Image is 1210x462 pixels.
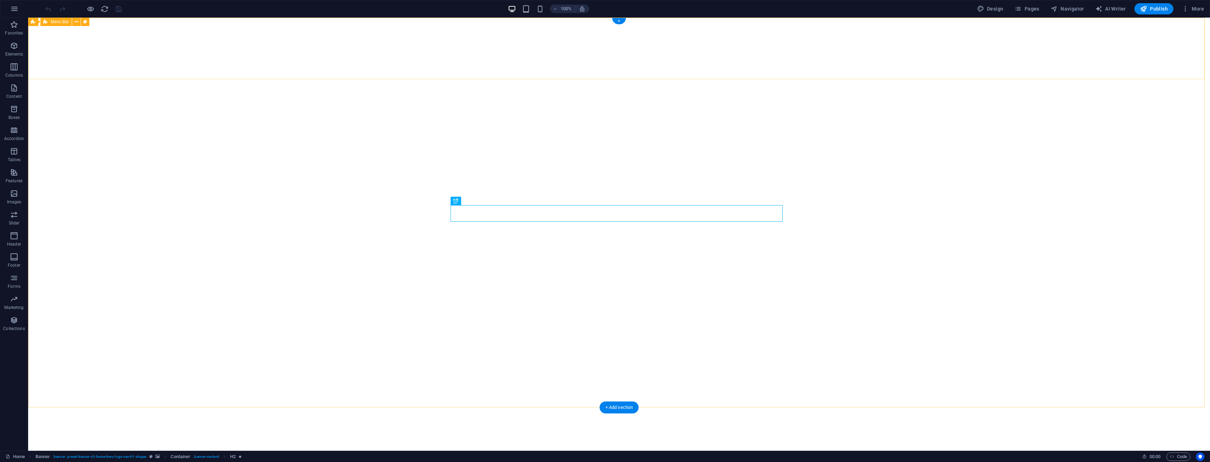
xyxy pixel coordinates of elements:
button: Pages [1012,3,1042,14]
span: AI Writer [1095,5,1126,12]
h6: Session time [1142,452,1161,461]
span: Click to select. Double-click to edit [36,452,50,461]
p: Columns [5,72,23,78]
h6: 100% [561,5,572,13]
p: Accordion [4,136,24,141]
button: reload [100,5,109,13]
span: More [1182,5,1204,12]
i: This element is a customizable preset [149,455,153,458]
button: More [1179,3,1207,14]
p: Content [6,94,22,99]
p: Slider [9,220,20,226]
button: Publish [1134,3,1173,14]
span: Publish [1140,5,1168,12]
p: Favorites [5,30,23,36]
p: Forms [8,284,20,289]
p: Images [7,199,21,205]
button: 100% [550,5,575,13]
div: + Add section [600,401,639,413]
span: Code [1170,452,1187,461]
i: This element contains a background [155,455,160,458]
p: Elements [5,51,23,57]
div: + [612,18,626,24]
span: : [1154,454,1155,459]
button: AI Writer [1093,3,1129,14]
span: Menu Bar [51,20,69,24]
p: Collections [3,326,25,331]
span: Click to select. Double-click to edit [230,452,236,461]
button: Usercentrics [1196,452,1204,461]
p: Header [7,241,21,247]
i: Element contains an animation [238,455,242,458]
i: Reload page [101,5,109,13]
span: 00 00 [1149,452,1160,461]
span: Pages [1014,5,1039,12]
button: Code [1166,452,1190,461]
span: Click to select. Double-click to edit [171,452,190,461]
nav: breadcrumb [36,452,242,461]
p: Footer [8,262,20,268]
p: Features [6,178,23,184]
p: Marketing [4,305,24,310]
a: Click to cancel selection. Double-click to open Pages [6,452,25,461]
div: Design (Ctrl+Alt+Y) [974,3,1006,14]
span: Navigator [1051,5,1084,12]
i: On resize automatically adjust zoom level to fit chosen device. [579,6,585,12]
button: Click here to leave preview mode and continue editing [86,5,95,13]
p: Boxes [8,115,20,120]
p: Tables [8,157,20,163]
button: Navigator [1048,3,1087,14]
span: . banner .preset-banner-v3-home-hero-logo-nav-h1-slogan [53,452,147,461]
button: Design [974,3,1006,14]
span: Design [977,5,1004,12]
span: . banner-content [193,452,219,461]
